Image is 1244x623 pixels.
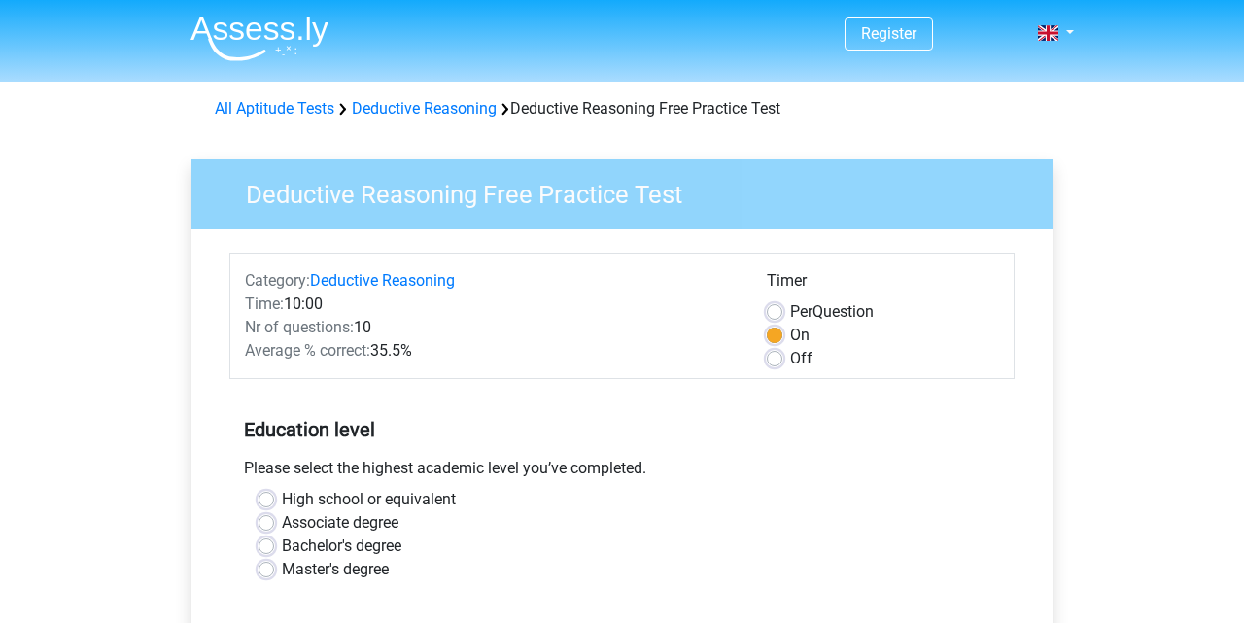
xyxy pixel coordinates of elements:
[223,172,1038,210] h3: Deductive Reasoning Free Practice Test
[230,339,752,363] div: 35.5%
[190,16,328,61] img: Assessly
[790,347,812,370] label: Off
[282,488,456,511] label: High school or equivalent
[790,302,812,321] span: Per
[282,558,389,581] label: Master's degree
[282,535,401,558] label: Bachelor's degree
[790,324,810,347] label: On
[790,300,874,324] label: Question
[245,341,370,360] span: Average % correct:
[230,293,752,316] div: 10:00
[229,457,1015,488] div: Please select the highest academic level you’ve completed.
[244,410,1000,449] h5: Education level
[245,318,354,336] span: Nr of questions:
[230,316,752,339] div: 10
[352,99,497,118] a: Deductive Reasoning
[310,271,455,290] a: Deductive Reasoning
[207,97,1037,121] div: Deductive Reasoning Free Practice Test
[767,269,999,300] div: Timer
[215,99,334,118] a: All Aptitude Tests
[282,511,398,535] label: Associate degree
[245,294,284,313] span: Time:
[245,271,310,290] span: Category:
[861,24,916,43] a: Register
